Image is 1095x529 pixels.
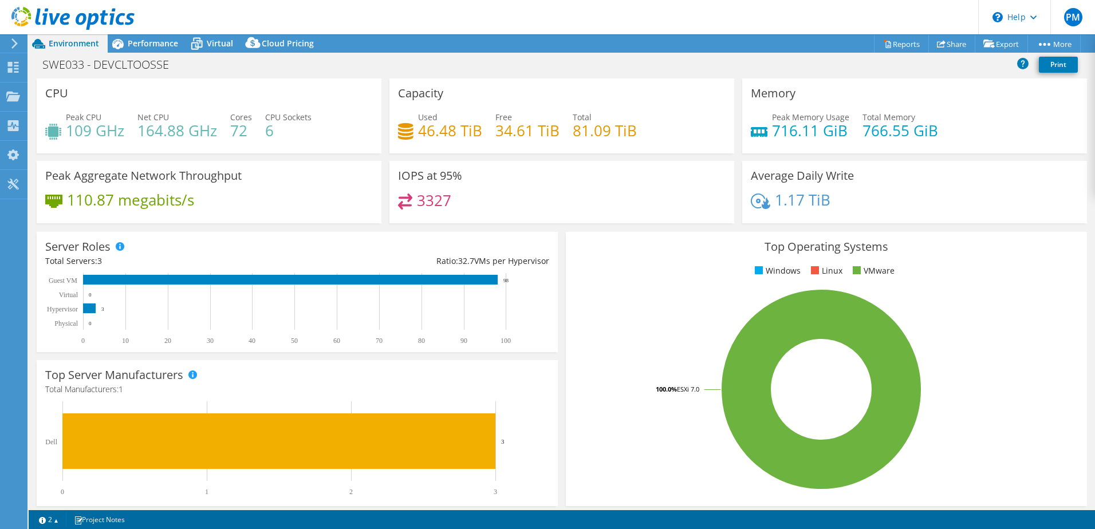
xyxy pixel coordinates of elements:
h4: 72 [230,124,252,137]
text: 0 [89,292,92,298]
text: 0 [61,488,64,496]
span: Performance [128,38,178,49]
text: 60 [333,337,340,345]
text: 80 [418,337,425,345]
h4: 110.87 megabits/s [67,194,194,206]
span: Environment [49,38,99,49]
h4: 81.09 TiB [573,124,637,137]
a: Export [975,35,1028,53]
h4: Total Manufacturers: [45,383,549,396]
span: Peak CPU [66,112,101,123]
a: 2 [31,512,66,527]
div: Total Servers: [45,255,297,267]
text: Virtual [59,291,78,299]
text: 3 [501,438,505,445]
span: 3 [97,255,102,266]
h3: Memory [751,87,795,100]
span: PM [1064,8,1082,26]
text: 0 [81,337,85,345]
span: CPU Sockets [265,112,312,123]
h3: CPU [45,87,68,100]
text: Guest VM [49,277,77,285]
svg: \n [992,12,1003,22]
span: 32.7 [458,255,474,266]
h4: 766.55 GiB [862,124,938,137]
a: Print [1039,57,1078,73]
text: 0 [89,321,92,326]
li: Linux [808,264,842,277]
span: Cores [230,112,252,123]
tspan: ESXi 7.0 [677,385,699,393]
h4: 3327 [417,194,451,207]
text: 90 [460,337,467,345]
text: 2 [349,488,353,496]
text: Dell [45,438,57,446]
h3: IOPS at 95% [398,169,462,182]
h4: 6 [265,124,312,137]
text: 70 [376,337,383,345]
h4: 716.11 GiB [772,124,849,137]
h4: 164.88 GHz [137,124,217,137]
h3: Peak Aggregate Network Throughput [45,169,242,182]
span: Used [418,112,438,123]
text: 50 [291,337,298,345]
h3: Top Server Manufacturers [45,369,183,381]
span: Virtual [207,38,233,49]
text: 10 [122,337,129,345]
h3: Capacity [398,87,443,100]
h4: 46.48 TiB [418,124,482,137]
li: VMware [850,264,895,277]
a: Reports [874,35,929,53]
text: 98 [503,278,509,283]
h3: Server Roles [45,240,111,253]
text: 1 [205,488,208,496]
span: 1 [119,384,123,394]
text: Physical [54,319,78,327]
span: Total Memory [862,112,915,123]
span: Cloud Pricing [262,38,314,49]
h4: 1.17 TiB [775,194,830,206]
text: 30 [207,337,214,345]
div: Ratio: VMs per Hypervisor [297,255,549,267]
span: Total [573,112,592,123]
text: 100 [501,337,511,345]
a: More [1027,35,1081,53]
li: Windows [752,264,801,277]
a: Project Notes [66,512,133,527]
span: Net CPU [137,112,169,123]
text: Hypervisor [47,305,78,313]
h4: 109 GHz [66,124,124,137]
a: Share [928,35,975,53]
h3: Average Daily Write [751,169,854,182]
text: 3 [494,488,497,496]
span: Peak Memory Usage [772,112,849,123]
text: 3 [101,306,104,312]
h3: Top Operating Systems [574,240,1078,253]
text: 40 [249,337,255,345]
h1: SWE033 - DEVCLTOOSSE [37,58,187,71]
text: 20 [164,337,171,345]
h4: 34.61 TiB [495,124,560,137]
span: Free [495,112,512,123]
tspan: 100.0% [656,385,677,393]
